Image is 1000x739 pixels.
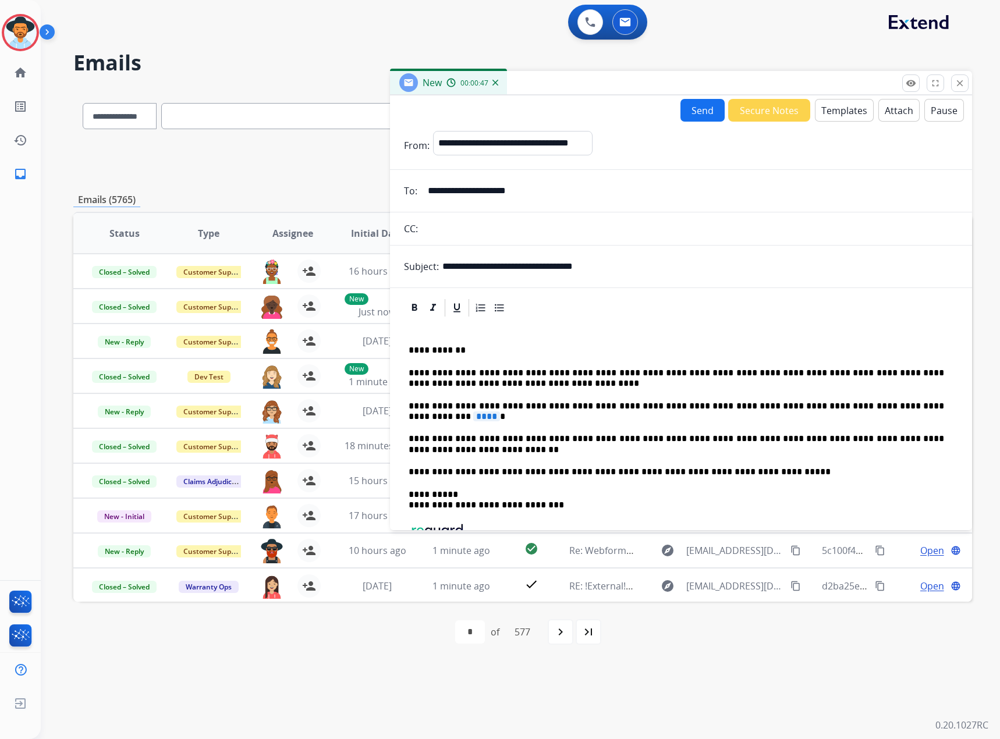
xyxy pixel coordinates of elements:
[404,260,439,273] p: Subject:
[13,167,27,181] mat-icon: inbox
[359,305,396,318] span: Just now
[432,544,490,557] span: 1 minute ago
[302,369,316,383] mat-icon: person_add
[951,581,961,591] mat-icon: language
[176,510,252,523] span: Customer Support
[73,51,972,74] h2: Emails
[176,475,256,488] span: Claims Adjudication
[345,439,412,452] span: 18 minutes ago
[302,264,316,278] mat-icon: person_add
[524,542,538,556] mat-icon: check_circle
[569,580,932,592] span: RE: !External! CLAIM# A3AFF94C-293F-4E90-8504-338636DB5D53, ORDER# 18610953
[686,579,785,593] span: [EMAIL_ADDRESS][DOMAIN_NAME]
[92,266,157,278] span: Closed – Solved
[363,335,392,347] span: [DATE]
[260,574,283,599] img: agent-avatar
[345,293,368,305] p: New
[875,581,885,591] mat-icon: content_copy
[349,265,406,278] span: 16 hours ago
[198,226,219,240] span: Type
[680,99,725,122] button: Send
[404,222,418,236] p: CC:
[260,539,283,563] img: agent-avatar
[661,543,675,557] mat-icon: explore
[505,620,540,644] div: 577
[822,544,997,557] span: 5c100f4e-9920-499b-b24f-e7441adc44c8
[13,133,27,147] mat-icon: history
[187,371,231,383] span: Dev Test
[92,475,157,488] span: Closed – Solved
[260,434,283,459] img: agent-avatar
[302,404,316,418] mat-icon: person_add
[661,579,675,593] mat-icon: explore
[109,226,140,240] span: Status
[302,474,316,488] mat-icon: person_add
[345,363,368,375] p: New
[302,579,316,593] mat-icon: person_add
[176,406,252,418] span: Customer Support
[581,625,595,639] mat-icon: last_page
[448,299,466,317] div: Underline
[92,301,157,313] span: Closed – Solved
[351,226,403,240] span: Initial Date
[955,78,965,88] mat-icon: close
[176,545,252,557] span: Customer Support
[878,99,920,122] button: Attach
[73,193,140,207] p: Emails (5765)
[260,294,283,319] img: agent-avatar
[930,78,941,88] mat-icon: fullscreen
[472,299,490,317] div: Ordered List
[302,509,316,523] mat-icon: person_add
[260,329,283,354] img: agent-avatar
[302,543,316,557] mat-icon: person_add
[728,99,810,122] button: Secure Notes
[92,371,157,383] span: Closed – Solved
[423,76,442,89] span: New
[432,580,490,592] span: 1 minute ago
[491,299,508,317] div: Bullet List
[176,336,252,348] span: Customer Support
[790,545,801,556] mat-icon: content_copy
[349,474,406,487] span: 15 hours ago
[176,301,252,313] span: Customer Support
[406,299,423,317] div: Bold
[460,79,488,88] span: 00:00:47
[906,78,916,88] mat-icon: remove_red_eye
[260,504,283,528] img: agent-avatar
[349,375,406,388] span: 1 minute ago
[98,406,151,418] span: New - Reply
[554,625,568,639] mat-icon: navigate_next
[4,16,37,49] img: avatar
[302,439,316,453] mat-icon: person_add
[524,577,538,591] mat-icon: check
[491,625,499,639] div: of
[404,138,430,152] p: From:
[349,544,406,557] span: 10 hours ago
[349,509,406,522] span: 17 hours ago
[404,184,417,198] p: To:
[424,299,442,317] div: Italic
[302,334,316,348] mat-icon: person_add
[13,100,27,113] mat-icon: list_alt
[98,545,151,557] span: New - Reply
[176,266,252,278] span: Customer Support
[920,543,944,557] span: Open
[260,260,283,284] img: agent-avatar
[272,226,313,240] span: Assignee
[260,399,283,424] img: agent-avatar
[815,99,874,122] button: Templates
[260,469,283,493] img: agent-avatar
[92,440,157,453] span: Closed – Solved
[569,544,849,557] span: Re: Webform from [EMAIL_ADDRESS][DOMAIN_NAME] on [DATE]
[260,364,283,389] img: agent-avatar
[920,579,944,593] span: Open
[924,99,964,122] button: Pause
[92,581,157,593] span: Closed – Solved
[13,66,27,80] mat-icon: home
[790,581,801,591] mat-icon: content_copy
[176,440,252,453] span: Customer Support
[97,510,151,523] span: New - Initial
[875,545,885,556] mat-icon: content_copy
[686,543,785,557] span: [EMAIL_ADDRESS][DOMAIN_NAME]
[179,581,239,593] span: Warranty Ops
